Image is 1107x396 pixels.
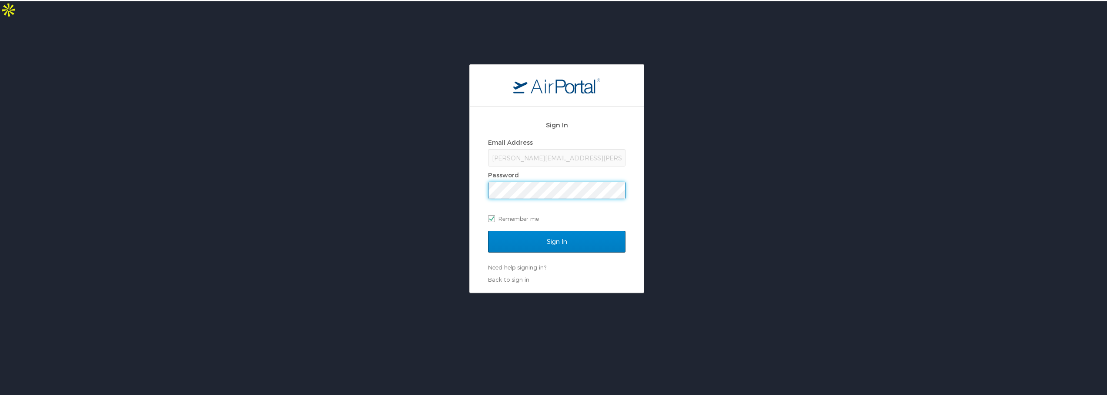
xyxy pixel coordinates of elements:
[488,137,533,145] label: Email Address
[488,230,625,251] input: Sign In
[488,119,625,129] h2: Sign In
[513,77,600,92] img: logo
[488,263,546,270] a: Need help signing in?
[488,170,519,177] label: Password
[488,211,625,224] label: Remember me
[488,275,529,282] a: Back to sign in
